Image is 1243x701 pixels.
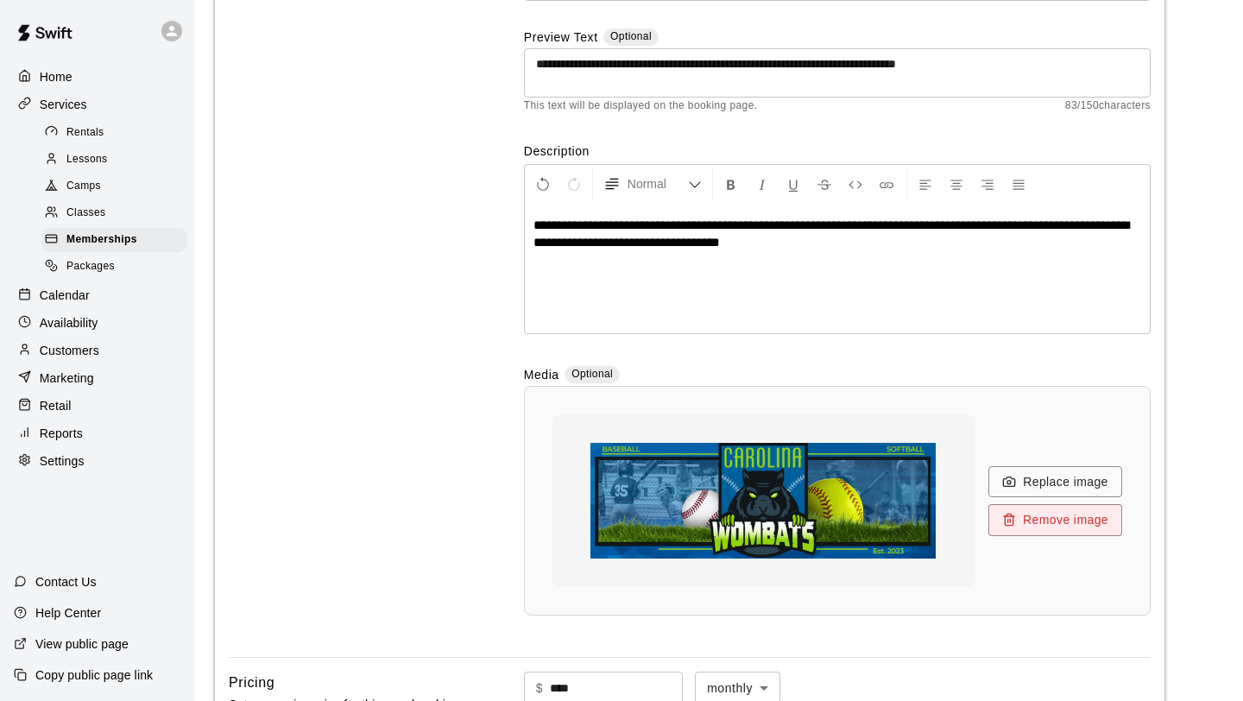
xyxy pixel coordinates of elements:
[40,425,83,442] p: Reports
[536,679,543,698] p: $
[14,420,180,446] a: Reports
[571,368,613,380] span: Optional
[14,282,180,308] a: Calendar
[14,64,180,90] a: Home
[1004,168,1033,199] button: Justify Align
[872,168,901,199] button: Insert Link
[40,287,90,304] p: Calendar
[66,124,104,142] span: Rentals
[41,121,187,145] div: Rentals
[35,635,129,653] p: View public page
[524,142,1151,160] label: Description
[40,96,87,113] p: Services
[628,175,688,193] span: Normal
[716,168,746,199] button: Format Bold
[988,466,1122,498] button: Replace image
[41,148,187,172] div: Lessons
[66,151,108,168] span: Lessons
[40,369,94,387] p: Marketing
[41,200,194,227] a: Classes
[35,573,97,590] p: Contact Us
[35,604,101,622] p: Help Center
[524,366,559,386] label: Media
[41,174,194,200] a: Camps
[14,92,180,117] a: Services
[14,448,180,474] a: Settings
[66,258,115,275] span: Packages
[911,168,940,199] button: Left Align
[66,205,105,222] span: Classes
[590,414,936,587] img: Service image
[973,168,1002,199] button: Right Align
[40,452,85,470] p: Settings
[41,201,187,225] div: Classes
[14,393,180,419] a: Retail
[41,255,187,279] div: Packages
[66,231,137,249] span: Memberships
[66,178,101,195] span: Camps
[229,672,274,694] h6: Pricing
[748,168,777,199] button: Format Italics
[1065,98,1151,115] span: 83 / 150 characters
[14,365,180,391] a: Marketing
[14,338,180,363] a: Customers
[559,168,589,199] button: Redo
[40,342,99,359] p: Customers
[841,168,870,199] button: Insert Code
[40,397,72,414] p: Retail
[41,254,194,281] a: Packages
[596,168,709,199] button: Formatting Options
[524,28,598,48] label: Preview Text
[942,168,971,199] button: Center Align
[14,310,180,336] a: Availability
[41,146,194,173] a: Lessons
[40,314,98,332] p: Availability
[779,168,808,199] button: Format Underline
[41,174,187,199] div: Camps
[41,228,187,252] div: Memberships
[528,168,558,199] button: Undo
[810,168,839,199] button: Format Strikethrough
[41,227,194,254] a: Memberships
[41,119,194,146] a: Rentals
[988,504,1122,536] button: Remove image
[40,68,73,85] p: Home
[524,98,758,115] span: This text will be displayed on the booking page.
[35,666,153,684] p: Copy public page link
[610,30,652,42] span: Optional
